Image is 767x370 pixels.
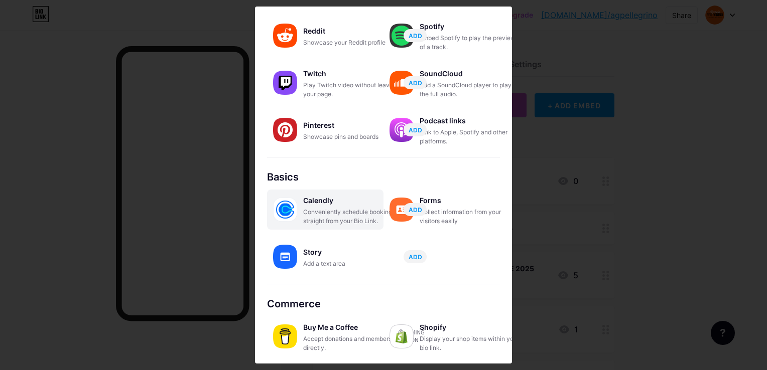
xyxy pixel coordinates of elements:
div: Buy Me a Coffee [303,320,404,334]
div: Story [303,245,404,259]
div: Add a text area [303,259,404,268]
div: Link to Apple, Spotify and other platforms. [420,128,520,146]
div: Podcast links [420,114,520,128]
div: Pinterest [303,118,404,132]
button: ADD [404,203,427,216]
button: ADD [404,76,427,89]
div: Basics [267,169,500,184]
div: Spotify [420,20,520,34]
button: ADD [404,29,427,42]
span: ADD [409,126,422,134]
img: shopify [390,324,414,348]
div: Reddit [303,24,404,38]
div: Collect information from your visitors easily [420,208,520,226]
div: Accept donations and memberships directly. [303,334,404,352]
div: SoundCloud [420,67,520,81]
img: reddit [273,24,297,48]
button: ADD [404,123,427,136]
img: twitch [273,71,297,95]
span: ADD [409,206,422,214]
div: Add a SoundCloud player to play the full audio. [420,81,520,99]
span: ADD [409,253,422,261]
div: Conveniently schedule bookings straight from your Bio Link. [303,208,404,226]
div: Calendly [303,194,404,208]
div: Embed Spotify to play the preview of a track. [420,34,520,52]
div: Twitch [303,67,404,81]
img: buymeacoffee [273,324,297,348]
img: pinterest [273,118,297,142]
img: calendly [273,198,297,222]
img: soundcloud [390,71,414,95]
div: Commerce [267,296,500,311]
div: Forms [420,194,520,208]
span: ADD [409,79,422,87]
img: forms [390,198,414,222]
div: Display your shop items within your bio link. [420,334,520,352]
div: Shopify [420,320,520,334]
div: Showcase pins and boards [303,132,404,141]
span: ADD [409,32,422,40]
img: story [273,245,297,269]
img: podcastlinks [390,118,414,142]
img: spotify [390,24,414,48]
div: Showcase your Reddit profile [303,38,404,47]
button: ADD [404,250,427,263]
div: Play Twitch video without leaving your page. [303,81,404,99]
